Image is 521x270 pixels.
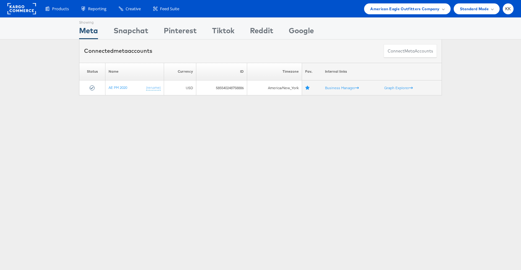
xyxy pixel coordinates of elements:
span: Reporting [88,6,106,12]
span: Creative [126,6,141,12]
span: Standard Mode [460,6,489,12]
div: Google [289,25,314,39]
td: 585540248758886 [196,80,247,95]
span: Products [52,6,69,12]
th: Status [79,63,105,80]
a: (rename) [146,85,161,90]
td: USD [164,80,196,95]
a: Business Manager [325,85,359,90]
td: America/New_York [247,80,302,95]
div: Snapchat [114,25,148,39]
div: Reddit [250,25,273,39]
a: AE PM 2020 [109,85,127,90]
a: Graph Explorer [384,85,413,90]
th: Name [105,63,164,80]
div: Showing [79,18,98,25]
span: Feed Suite [160,6,179,12]
span: American Eagle Outfitters Company [370,6,439,12]
div: Tiktok [212,25,234,39]
div: Pinterest [164,25,197,39]
span: meta [404,48,415,54]
span: meta [114,47,128,54]
div: Connected accounts [84,47,152,55]
div: Meta [79,25,98,39]
th: Timezone [247,63,302,80]
th: Currency [164,63,196,80]
button: ConnectmetaAccounts [384,44,437,58]
th: ID [196,63,247,80]
span: KK [505,7,511,11]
